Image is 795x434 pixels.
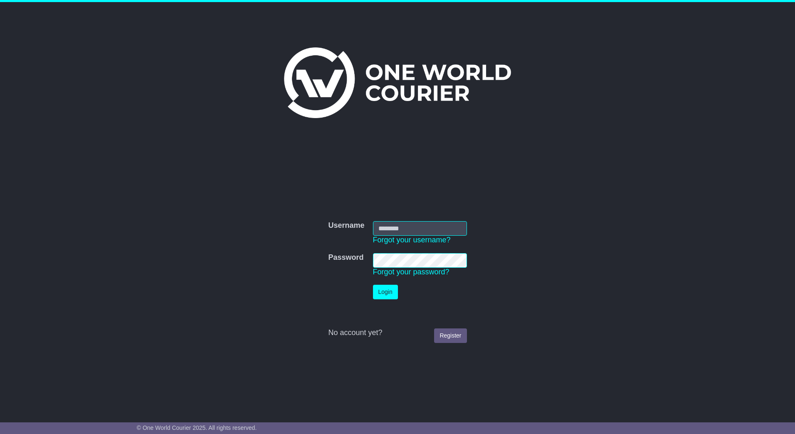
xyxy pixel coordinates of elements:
a: Forgot your password? [373,268,449,276]
span: © One World Courier 2025. All rights reserved. [137,424,257,431]
button: Login [373,285,398,299]
label: Username [328,221,364,230]
a: Register [434,328,467,343]
div: No account yet? [328,328,467,338]
label: Password [328,253,363,262]
img: One World [284,47,511,118]
a: Forgot your username? [373,236,451,244]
